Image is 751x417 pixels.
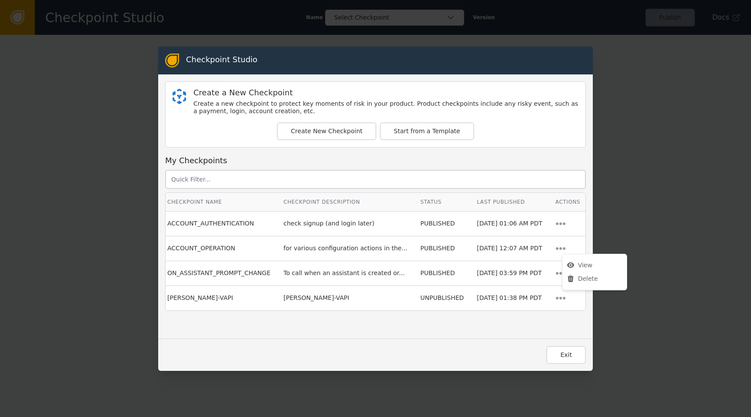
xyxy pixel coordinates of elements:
div: for various configuration actions in the... [283,244,407,253]
th: Checkpoint Name [161,193,277,212]
th: Actions [549,193,587,212]
span: ACCOUNT_OPERATION [167,245,235,252]
span: ON_ASSISTANT_PROMPT_CHANGE [167,269,270,276]
div: My Checkpoints [165,155,586,166]
span: [PERSON_NAME]-VAPI [167,294,233,301]
button: Create New Checkpoint [277,122,376,140]
div: Create a New Checkpoint [193,89,578,97]
th: Last Published [470,193,548,212]
div: To call when an assistant is created or... [283,269,405,278]
th: Checkpoint Description [277,193,414,212]
span: [PERSON_NAME]-VAPI [283,294,349,301]
div: Checkpoint Studio [186,54,257,67]
button: Start from a Template [380,122,474,140]
div: [DATE] 12:07 AM PDT [477,244,542,253]
div: [DATE] 01:38 PM PDT [477,293,542,303]
span: ACCOUNT_AUTHENTICATION [167,220,254,227]
input: Quick Filter... [165,170,586,189]
button: Exit [546,346,586,364]
th: Status [414,193,470,212]
div: Create a new checkpoint to protect key moments of risk in your product. Product checkpoints inclu... [193,100,578,115]
div: PUBLISHED [420,269,464,278]
div: [DATE] 03:59 PM PDT [477,269,542,278]
div: PUBLISHED [420,244,464,253]
div: [DATE] 01:06 AM PDT [477,219,542,228]
span: check signup (and login later) [283,220,374,227]
div: Delete [567,274,622,283]
div: PUBLISHED [420,219,464,228]
div: UNPUBLISHED [420,293,464,303]
div: View [567,261,622,270]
